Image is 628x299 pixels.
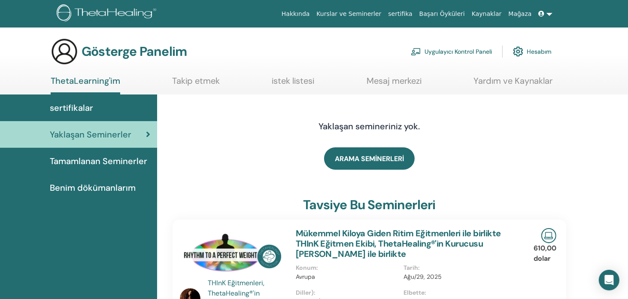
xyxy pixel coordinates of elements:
[513,42,552,61] a: Hesabım
[278,6,313,22] a: Hakkında
[468,6,505,22] a: Kaynaklar
[403,289,425,296] font: Elbette
[296,228,501,259] a: Mükemmel Kiloya Giden Ritim Eğitmenleri ile birlikte THInK Eğitmen Ekibi, ThetaHealing®'in Kurucu...
[296,289,314,296] font: Diller)
[416,6,468,22] a: Başarı Öyküleri
[527,48,552,56] font: Hesabım
[472,10,502,17] font: Kaynaklar
[367,76,422,92] a: Mesaj merkezi
[367,75,422,86] font: Mesaj merkezi
[473,76,552,92] a: Yardım ve Kaynaklar
[388,10,412,17] font: sertifika
[296,264,316,272] font: Konum
[411,42,492,61] a: Uygulayıcı Kontrol Paneli
[172,75,220,86] font: Takip etmek
[50,182,136,193] font: Benim dökümanlarım
[50,129,131,140] font: Yaklaşan Seminerler
[324,147,415,170] a: ARAMA SEMİNERLERİ
[335,154,404,163] font: ARAMA SEMİNERLERİ
[385,6,416,22] a: sertifika
[82,43,187,60] font: Gösterge Panelim
[418,264,420,272] font: :
[534,244,556,263] font: 610,00 dolar
[51,75,120,86] font: ThetaLearning'im
[599,270,619,290] div: Intercom Messenger'ı açın
[425,48,492,56] font: Uygulayıcı Kontrol Paneli
[403,273,442,281] font: Ağu/29, 2025
[57,4,159,24] img: logo.png
[296,273,315,281] font: Avrupa
[282,10,310,17] font: Hakkında
[541,228,556,243] img: Canlı Çevrimiçi Seminer
[51,38,78,65] img: generic-user-icon.jpg
[419,10,465,17] font: Başarı Öyküleri
[51,76,120,95] a: ThetaLearning'im
[272,75,315,86] font: istek listesi
[403,264,418,272] font: Tarih
[513,44,523,59] img: cog.svg
[180,228,285,281] img: Mükemmel Bir Ağırlığa Giden Ritim Eğitmenleri
[425,289,426,296] font: :
[473,75,552,86] font: Yardım ve Kaynaklar
[508,10,531,17] font: Mağaza
[50,156,147,167] font: Tamamlanan Seminerler
[411,48,421,55] img: chalkboard-teacher.svg
[172,76,220,92] a: Takip etmek
[50,102,93,113] font: sertifikalar
[314,289,316,296] font: :
[303,196,435,213] font: tavsiye bu seminerleri
[272,76,315,92] a: istek listesi
[316,264,318,272] font: :
[316,10,381,17] font: Kurslar ve Seminerler
[319,121,420,132] font: Yaklaşan semineriniz yok.
[505,6,535,22] a: Mağaza
[313,6,385,22] a: Kurslar ve Seminerler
